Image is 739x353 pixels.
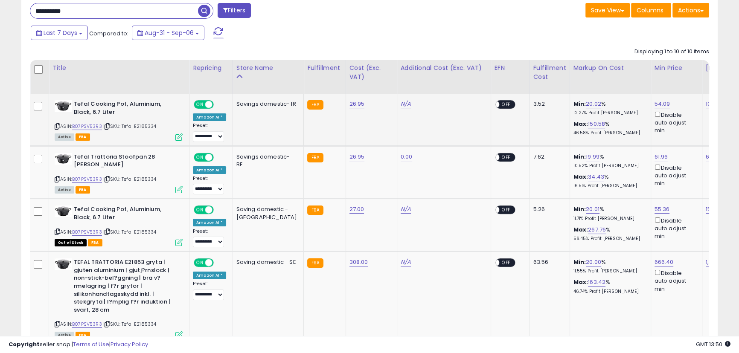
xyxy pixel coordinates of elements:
a: 20.00 [586,258,601,266]
span: All listings currently available for purchase on Amazon [55,186,74,194]
b: Min: [573,258,586,266]
p: 11.55% Profit [PERSON_NAME] [573,268,644,274]
a: 55.36 [655,205,670,214]
a: 163.42 [588,278,605,286]
b: Min: [573,153,586,161]
span: Columns [637,6,663,14]
b: Tefal Trattoria Stoofpan 28 [PERSON_NAME] [74,153,177,171]
span: | SKU: Tefal E2185334 [103,176,157,182]
div: Saving domestic - [GEOGRAPHIC_DATA] [236,205,297,221]
b: Min: [573,100,586,108]
a: Privacy Policy [111,340,148,348]
a: 267.76 [588,226,606,234]
div: Savings domestic- BE [236,153,297,168]
span: OFF [499,153,513,161]
div: Disable auto adjust min [655,268,695,292]
small: FBA [307,100,323,110]
span: OFF [499,259,513,266]
a: 68.00 [706,153,721,161]
div: % [573,153,644,169]
div: Markup on Cost [573,64,647,72]
div: % [573,120,644,136]
div: Saving domestic - SE [236,258,297,266]
a: 26.95 [349,153,365,161]
div: % [573,278,644,294]
a: 1,346.00 [706,258,728,266]
span: OFF [499,101,513,108]
button: Actions [672,3,709,17]
div: Preset: [193,281,226,300]
a: 19.99 [586,153,599,161]
a: 666.40 [655,258,674,266]
a: N/A [401,100,411,108]
a: 34.43 [588,173,604,181]
div: Preset: [193,176,226,195]
a: B07PSV53R3 [72,123,102,130]
div: Displaying 1 to 10 of 10 items [634,48,709,56]
span: | SKU: Tefal E2185334 [103,123,157,130]
a: 27.00 [349,205,364,214]
div: Amazon AI * [193,113,226,121]
div: % [573,205,644,221]
div: Cost (Exc. VAT) [349,64,393,81]
span: All listings currently available for purchase on Amazon [55,133,74,141]
div: Preset: [193,123,226,142]
b: TEFAL TRATTORIA E21853 gryta | gjuten aluminium | gjutj?rnslock | non-stick-bel?ggning | bra v?rm... [74,258,177,316]
b: Max: [573,278,588,286]
a: 150.58 [588,120,605,128]
img: 31-nizwbTpL._SL40_.jpg [55,153,72,165]
span: ON [195,153,205,161]
div: ASIN: [55,100,183,140]
a: 54.09 [655,100,670,108]
b: Min: [573,205,586,213]
span: FBA [88,239,102,246]
div: Amazon AI * [193,166,226,174]
div: 63.56 [533,258,563,266]
img: 31-nizwbTpL._SL40_.jpg [55,205,72,217]
a: B07PSV53R3 [72,321,102,328]
span: OFF [212,101,226,108]
b: Max: [573,173,588,181]
a: N/A [401,205,411,214]
a: Terms of Use [73,340,109,348]
div: % [573,226,644,242]
b: Tefal Cooking Pot, Aluminium, Black, 6.7 Liter [74,205,177,223]
span: OFF [212,259,226,266]
a: 308.00 [349,258,368,266]
div: 7.62 [533,153,563,161]
p: 46.58% Profit [PERSON_NAME] [573,130,644,136]
span: ON [195,259,205,266]
small: FBA [307,205,323,215]
span: OFF [499,206,513,214]
div: Disable auto adjust min [655,110,695,134]
p: 12.27% Profit [PERSON_NAME] [573,110,644,116]
p: 56.45% Profit [PERSON_NAME] [573,236,644,242]
a: 153.69 [706,205,723,214]
img: 31-nizwbTpL._SL40_.jpg [55,258,72,270]
div: EFN [495,64,526,72]
button: Save View [585,3,630,17]
a: 61.96 [655,153,668,161]
div: % [573,173,644,189]
button: Last 7 Days [31,26,88,40]
th: The percentage added to the cost of goods (COGS) that forms the calculator for Min & Max prices. [570,60,651,94]
span: | SKU: Tefal E2185334 [103,321,157,327]
span: FBA [76,186,90,194]
div: Min Price [655,64,698,72]
div: Title [52,64,186,72]
button: Columns [631,3,671,17]
p: 11.71% Profit [PERSON_NAME] [573,216,644,222]
a: 107.16 [706,100,721,108]
div: Store Name [236,64,300,72]
span: | SKU: Tefal E2185334 [103,229,157,235]
div: Fulfillment [307,64,342,72]
div: % [573,258,644,274]
b: Max: [573,226,588,234]
div: Fulfillment Cost [533,64,566,81]
span: Last 7 Days [44,29,77,37]
div: Preset: [193,229,226,248]
div: 3.52 [533,100,563,108]
div: 5.26 [533,205,563,213]
div: Amazon AI * [193,219,226,226]
a: B07PSV53R3 [72,176,102,183]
